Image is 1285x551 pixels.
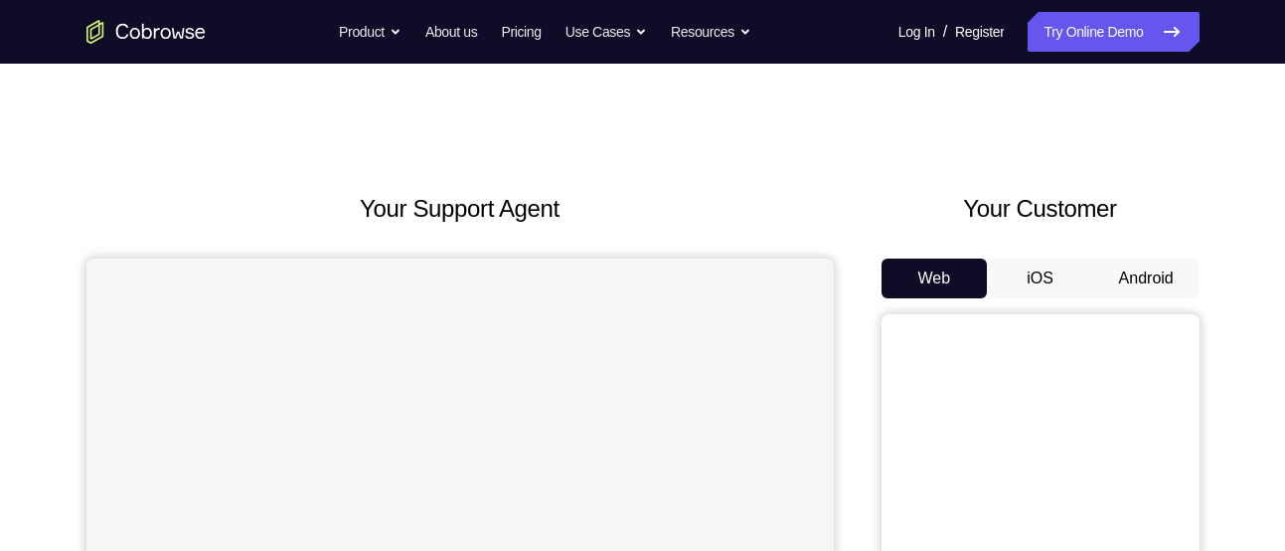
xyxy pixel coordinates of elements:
h2: Your Customer [882,191,1200,227]
button: Web [882,259,988,298]
h2: Your Support Agent [86,191,834,227]
button: Resources [671,12,751,52]
a: Log In [898,12,935,52]
button: Android [1093,259,1200,298]
a: Go to the home page [86,20,206,44]
a: Pricing [501,12,541,52]
span: / [943,20,947,44]
button: Use Cases [565,12,647,52]
button: Product [339,12,402,52]
button: iOS [987,259,1093,298]
a: Try Online Demo [1028,12,1199,52]
a: Register [955,12,1004,52]
a: About us [425,12,477,52]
